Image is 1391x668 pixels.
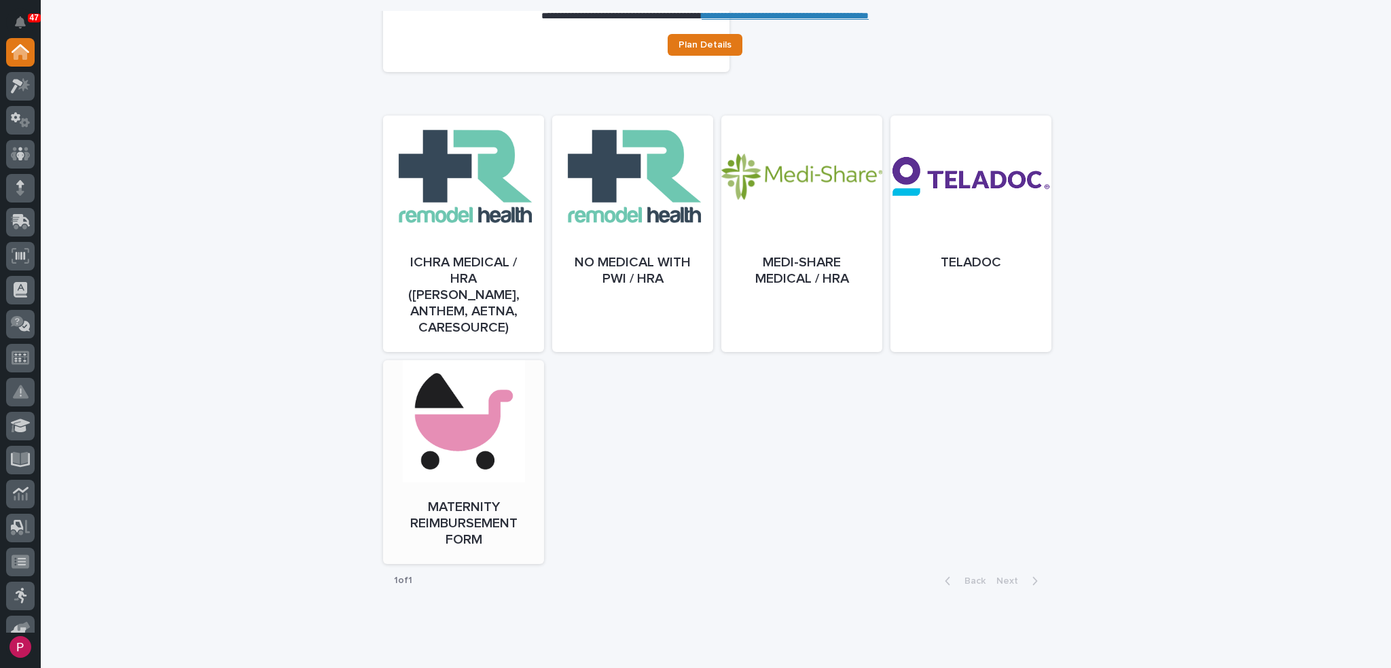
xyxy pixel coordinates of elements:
[6,633,35,661] button: users-avatar
[30,13,39,22] p: 47
[668,34,742,56] a: Plan Details
[6,8,35,37] button: Notifications
[383,116,544,352] a: ICHRA Medical / HRA ([PERSON_NAME], Anthem, Aetna, CareSource)
[956,576,986,586] span: Back
[679,40,731,50] span: Plan Details
[17,16,35,38] div: Notifications47
[996,576,1026,586] span: Next
[721,116,882,352] a: Medi-Share Medical / HRA
[991,575,1049,587] button: Next
[552,116,713,352] a: No Medical with PWI / HRA
[383,360,544,564] a: Maternity Reimbursement Form
[934,575,991,587] button: Back
[383,564,423,597] p: 1 of 1
[890,116,1051,352] a: Teladoc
